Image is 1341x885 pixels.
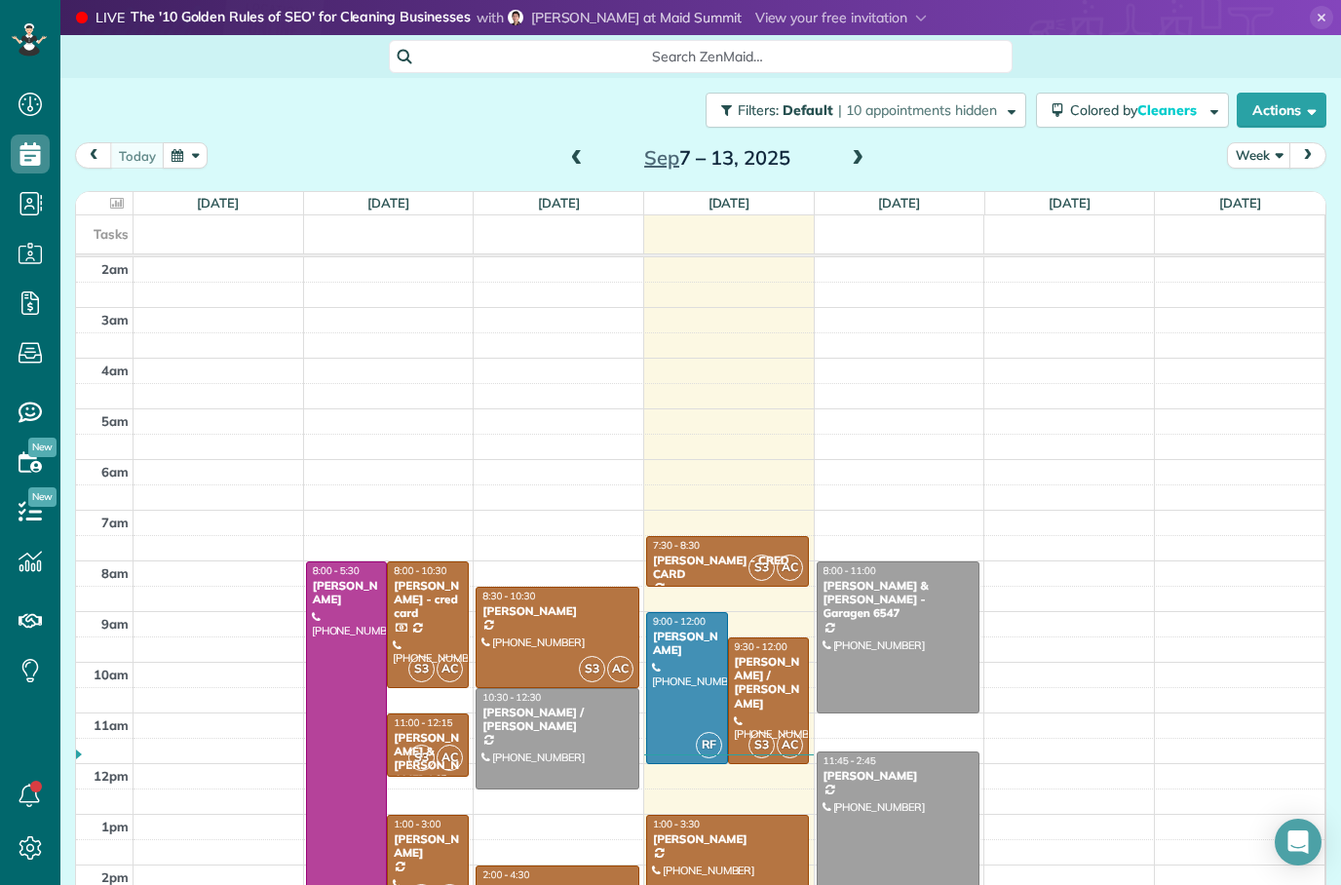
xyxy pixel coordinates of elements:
span: 3am [101,312,129,327]
span: 8:00 - 5:30 [313,564,360,577]
div: [PERSON_NAME] [823,769,974,783]
span: S3 [579,656,605,682]
span: with [477,9,504,26]
button: prev [75,142,112,169]
span: Default [783,101,834,119]
div: [PERSON_NAME] & [PERSON_NAME] Office [PERSON_NAME] And Newmam [393,731,463,829]
span: AC [437,656,463,682]
span: 2am [101,261,129,277]
span: 2:00 - 4:30 [482,868,529,881]
span: 11:00 - 12:15 [394,716,452,729]
div: [PERSON_NAME] [481,604,632,618]
span: 1:00 - 3:00 [394,818,441,830]
button: next [1289,142,1326,169]
div: [PERSON_NAME] / [PERSON_NAME] [481,706,632,734]
span: S3 [748,555,775,581]
span: New [28,487,57,507]
span: Cleaners [1137,101,1200,119]
span: 8:00 - 11:00 [824,564,876,577]
button: Week [1227,142,1291,169]
div: [PERSON_NAME] [652,832,803,846]
div: Open Intercom Messenger [1275,819,1322,866]
span: Sep [644,145,679,170]
span: 10:30 - 12:30 [482,691,541,704]
span: Tasks [94,226,129,242]
span: 8:30 - 10:30 [482,590,535,602]
h2: 7 – 13, 2025 [595,147,839,169]
a: [DATE] [709,195,750,211]
span: 8:00 - 10:30 [394,564,446,577]
span: AC [777,732,803,758]
span: S3 [408,745,435,771]
div: [PERSON_NAME] - cred card [393,579,463,621]
a: [DATE] [1219,195,1261,211]
div: [PERSON_NAME] [393,832,463,861]
a: [DATE] [197,195,239,211]
span: 7:30 - 8:30 [653,539,700,552]
span: AC [607,656,633,682]
span: | 10 appointments hidden [838,101,997,119]
button: Filters: Default | 10 appointments hidden [706,93,1026,128]
span: 8am [101,565,129,581]
span: 10am [94,667,129,682]
a: [DATE] [1049,195,1091,211]
span: New [28,438,57,457]
span: S3 [748,732,775,758]
div: [PERSON_NAME] - CRED CARD [652,554,803,582]
button: Colored byCleaners [1036,93,1229,128]
a: [DATE] [538,195,580,211]
button: Actions [1237,93,1326,128]
div: [PERSON_NAME] / [PERSON_NAME] [734,655,804,712]
span: 5am [101,413,129,429]
span: 9:30 - 12:00 [735,640,787,653]
span: [PERSON_NAME] at Maid Summit [531,9,742,26]
span: 1:00 - 3:30 [653,818,700,830]
span: Filters: [738,101,779,119]
a: [DATE] [878,195,920,211]
span: 9am [101,616,129,632]
span: 9:00 - 12:00 [653,615,706,628]
span: AC [777,555,803,581]
span: 4am [101,363,129,378]
div: [PERSON_NAME] & [PERSON_NAME] - Garagen 6547 [823,579,974,621]
img: sean-parry-eda1249ed97b8bf0043d69e1055b90eb68f81f2bff8f706e14a7d378ab8bfd8a.jpg [508,10,523,25]
span: 1pm [101,819,129,834]
div: [PERSON_NAME] [652,630,722,658]
span: 2pm [101,869,129,885]
span: 11:45 - 2:45 [824,754,876,767]
span: AC [437,745,463,771]
a: Filters: Default | 10 appointments hidden [696,93,1026,128]
span: 12pm [94,768,129,784]
span: 7am [101,515,129,530]
span: RF [696,732,722,758]
span: 11am [94,717,129,733]
span: 6am [101,464,129,480]
span: S3 [408,656,435,682]
a: [DATE] [367,195,409,211]
div: [PERSON_NAME] [312,579,382,607]
button: today [110,142,165,169]
span: Colored by [1070,101,1204,119]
